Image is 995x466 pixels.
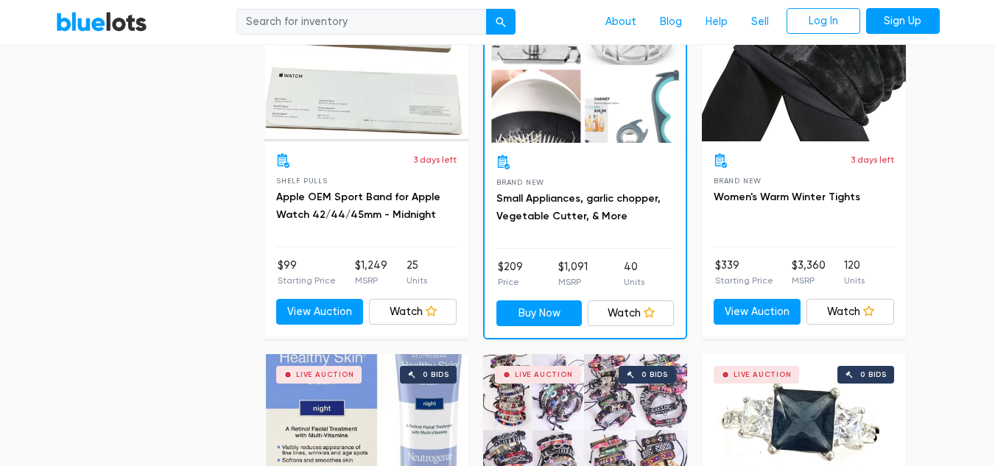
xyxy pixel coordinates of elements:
[278,258,336,287] li: $99
[407,274,427,287] p: Units
[844,274,865,287] p: Units
[787,8,860,35] a: Log In
[498,259,523,289] li: $209
[648,8,694,36] a: Blog
[498,275,523,289] p: Price
[715,258,773,287] li: $339
[594,8,648,36] a: About
[624,275,644,289] p: Units
[56,11,147,32] a: BlueLots
[423,371,449,378] div: 0 bids
[276,299,364,325] a: View Auction
[844,258,865,287] li: 120
[714,177,762,185] span: Brand New
[369,299,457,325] a: Watch
[624,259,644,289] li: 40
[276,191,440,221] a: Apple OEM Sport Band for Apple Watch 42/44/45mm - Midnight
[714,299,801,325] a: View Auction
[558,259,588,289] li: $1,091
[496,300,583,327] a: Buy Now
[860,371,887,378] div: 0 bids
[851,153,894,166] p: 3 days left
[496,192,661,222] a: Small Appliances, garlic chopper, Vegetable Cutter, & More
[714,191,860,203] a: Women's Warm Winter Tights
[236,9,487,35] input: Search for inventory
[355,258,387,287] li: $1,249
[806,299,894,325] a: Watch
[413,153,457,166] p: 3 days left
[734,371,792,378] div: Live Auction
[792,274,826,287] p: MSRP
[407,258,427,287] li: 25
[558,275,588,289] p: MSRP
[276,177,328,185] span: Shelf Pulls
[278,274,336,287] p: Starting Price
[739,8,781,36] a: Sell
[866,8,940,35] a: Sign Up
[588,300,674,327] a: Watch
[694,8,739,36] a: Help
[792,258,826,287] li: $3,360
[496,178,544,186] span: Brand New
[296,371,354,378] div: Live Auction
[515,371,573,378] div: Live Auction
[355,274,387,287] p: MSRP
[641,371,668,378] div: 0 bids
[715,274,773,287] p: Starting Price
